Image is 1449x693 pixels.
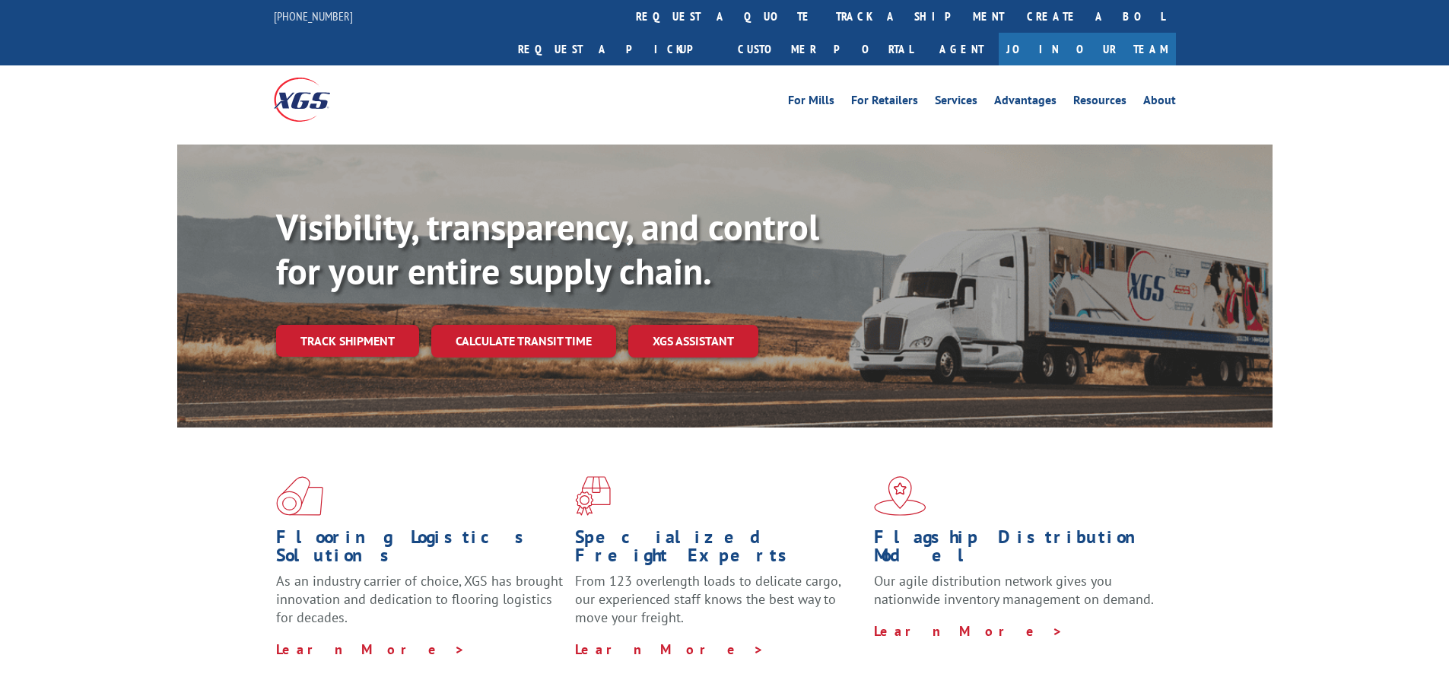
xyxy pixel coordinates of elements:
h1: Flooring Logistics Solutions [276,528,564,572]
a: Learn More > [874,622,1063,640]
a: About [1143,94,1176,111]
a: Agent [924,33,999,65]
img: xgs-icon-total-supply-chain-intelligence-red [276,476,323,516]
h1: Flagship Distribution Model [874,528,1161,572]
a: Join Our Team [999,33,1176,65]
span: As an industry carrier of choice, XGS has brought innovation and dedication to flooring logistics... [276,572,563,626]
span: Our agile distribution network gives you nationwide inventory management on demand. [874,572,1154,608]
a: [PHONE_NUMBER] [274,8,353,24]
a: Advantages [994,94,1057,111]
a: Learn More > [276,641,466,658]
b: Visibility, transparency, and control for your entire supply chain. [276,203,819,294]
a: Customer Portal [726,33,924,65]
a: Request a pickup [507,33,726,65]
a: Learn More > [575,641,764,658]
img: xgs-icon-flagship-distribution-model-red [874,476,926,516]
a: Calculate transit time [431,325,616,358]
a: XGS ASSISTANT [628,325,758,358]
h1: Specialized Freight Experts [575,528,863,572]
a: Services [935,94,977,111]
a: For Retailers [851,94,918,111]
a: Track shipment [276,325,419,357]
p: From 123 overlength loads to delicate cargo, our experienced staff knows the best way to move you... [575,572,863,640]
a: For Mills [788,94,834,111]
img: xgs-icon-focused-on-flooring-red [575,476,611,516]
a: Resources [1073,94,1126,111]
